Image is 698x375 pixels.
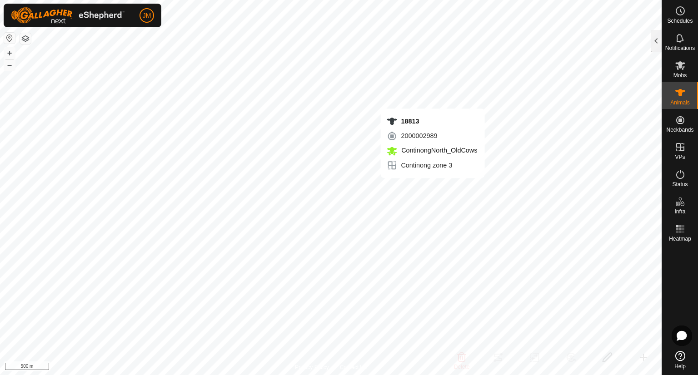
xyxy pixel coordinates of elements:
span: Infra [674,209,685,214]
img: Gallagher Logo [11,7,125,24]
button: + [4,48,15,59]
a: Help [662,347,698,373]
span: Status [672,182,688,187]
span: Schedules [667,18,693,24]
span: VPs [675,154,685,160]
span: Animals [670,100,690,105]
button: – [4,59,15,70]
button: Reset Map [4,33,15,44]
a: Privacy Policy [295,363,329,371]
span: JM [143,11,151,20]
div: 18813 [386,116,477,127]
span: Heatmap [669,236,691,242]
span: Help [674,364,686,369]
div: 2000002989 [386,130,477,141]
span: Mobs [673,73,687,78]
a: Contact Us [340,363,367,371]
button: Map Layers [20,33,31,44]
span: Notifications [665,45,695,51]
div: Continong zone 3 [386,160,477,171]
span: Neckbands [666,127,693,133]
span: ContinongNorth_OldCows [399,147,477,154]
